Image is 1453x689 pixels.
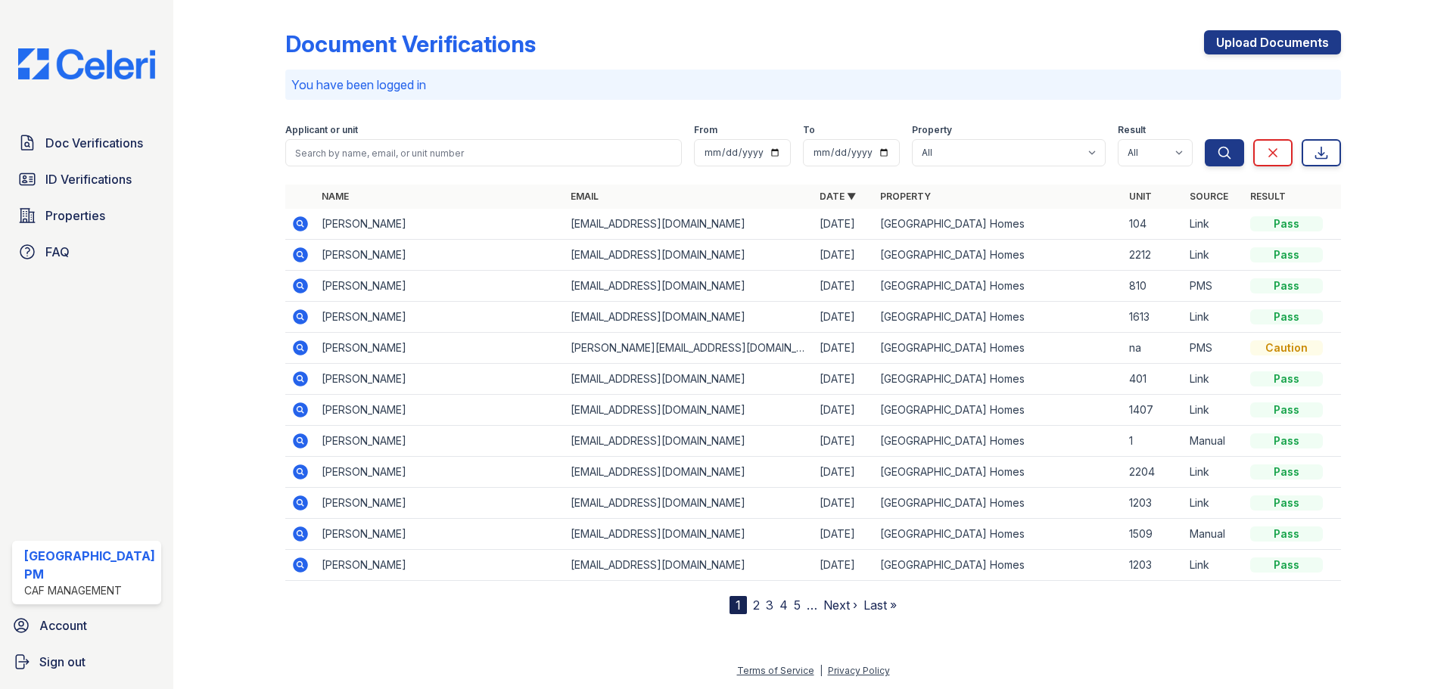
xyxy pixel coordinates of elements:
[1250,191,1286,202] a: Result
[565,302,814,333] td: [EMAIL_ADDRESS][DOMAIN_NAME]
[1184,550,1244,581] td: Link
[565,209,814,240] td: [EMAIL_ADDRESS][DOMAIN_NAME]
[874,240,1123,271] td: [GEOGRAPHIC_DATA] Homes
[12,164,161,194] a: ID Verifications
[1250,433,1323,448] div: Pass
[6,647,167,677] a: Sign out
[565,240,814,271] td: [EMAIL_ADDRESS][DOMAIN_NAME]
[565,333,814,364] td: [PERSON_NAME][EMAIL_ADDRESS][DOMAIN_NAME]
[814,209,874,240] td: [DATE]
[1123,271,1184,302] td: 810
[820,665,823,676] div: |
[874,302,1123,333] td: [GEOGRAPHIC_DATA] Homes
[1123,457,1184,488] td: 2204
[565,550,814,581] td: [EMAIL_ADDRESS][DOMAIN_NAME]
[874,209,1123,240] td: [GEOGRAPHIC_DATA] Homes
[12,237,161,267] a: FAQ
[874,364,1123,395] td: [GEOGRAPHIC_DATA] Homes
[730,596,747,614] div: 1
[45,170,132,188] span: ID Verifications
[766,597,773,613] a: 3
[45,243,70,261] span: FAQ
[316,209,565,240] td: [PERSON_NAME]
[814,333,874,364] td: [DATE]
[1123,395,1184,426] td: 1407
[39,616,87,635] span: Account
[1184,271,1244,302] td: PMS
[1123,364,1184,395] td: 401
[820,191,856,202] a: Date ▼
[322,191,349,202] a: Name
[1250,216,1323,231] div: Pass
[874,271,1123,302] td: [GEOGRAPHIC_DATA] Homes
[814,302,874,333] td: [DATE]
[874,550,1123,581] td: [GEOGRAPHIC_DATA] Homes
[291,76,1335,94] p: You have been logged in
[1184,240,1244,271] td: Link
[316,333,565,364] td: [PERSON_NAME]
[1123,426,1184,457] td: 1
[565,426,814,457] td: [EMAIL_ADDRESS][DOMAIN_NAME]
[316,519,565,550] td: [PERSON_NAME]
[316,395,565,426] td: [PERSON_NAME]
[1184,302,1244,333] td: Link
[1184,364,1244,395] td: Link
[814,550,874,581] td: [DATE]
[24,547,155,583] div: [GEOGRAPHIC_DATA] PM
[1184,488,1244,519] td: Link
[1123,240,1184,271] td: 2212
[874,333,1123,364] td: [GEOGRAPHIC_DATA] Homes
[565,395,814,426] td: [EMAIL_ADDRESS][DOMAIN_NAME]
[803,124,815,136] label: To
[285,139,682,166] input: Search by name, email, or unit number
[316,271,565,302] td: [PERSON_NAME]
[316,550,565,581] td: [PERSON_NAME]
[316,240,565,271] td: [PERSON_NAME]
[1250,371,1323,386] div: Pass
[24,583,155,598] div: CAF Management
[316,457,565,488] td: [PERSON_NAME]
[1123,550,1184,581] td: 1203
[1250,464,1323,480] div: Pass
[285,124,358,136] label: Applicant or unit
[316,364,565,395] td: [PERSON_NAME]
[1250,340,1323,355] div: Caution
[694,124,717,136] label: From
[737,665,814,676] a: Terms of Service
[1118,124,1146,136] label: Result
[880,191,931,202] a: Property
[6,48,167,79] img: CE_Logo_Blue-a8612792a0a2168367f1c8372b55b34899dd931a85d93a1a3d3e32e68fde9ad4.png
[1250,278,1323,293] div: Pass
[814,395,874,426] td: [DATE]
[814,488,874,519] td: [DATE]
[779,597,788,613] a: 4
[1184,333,1244,364] td: PMS
[1184,426,1244,457] td: Manual
[794,597,801,613] a: 5
[814,519,874,550] td: [DATE]
[807,596,817,614] span: …
[12,200,161,231] a: Properties
[285,30,536,57] div: Document Verifications
[1123,519,1184,550] td: 1509
[12,128,161,158] a: Doc Verifications
[565,271,814,302] td: [EMAIL_ADDRESS][DOMAIN_NAME]
[571,191,599,202] a: Email
[1184,209,1244,240] td: Link
[1123,209,1184,240] td: 104
[874,457,1123,488] td: [GEOGRAPHIC_DATA] Homes
[874,395,1123,426] td: [GEOGRAPHIC_DATA] Homes
[565,519,814,550] td: [EMAIL_ADDRESS][DOMAIN_NAME]
[1123,488,1184,519] td: 1203
[1250,557,1323,573] div: Pass
[45,206,105,225] span: Properties
[565,364,814,395] td: [EMAIL_ADDRESS][DOMAIN_NAME]
[912,124,952,136] label: Property
[1250,402,1323,417] div: Pass
[39,653,86,671] span: Sign out
[316,488,565,519] td: [PERSON_NAME]
[1129,191,1152,202] a: Unit
[753,597,760,613] a: 2
[6,610,167,641] a: Account
[1190,191,1228,202] a: Source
